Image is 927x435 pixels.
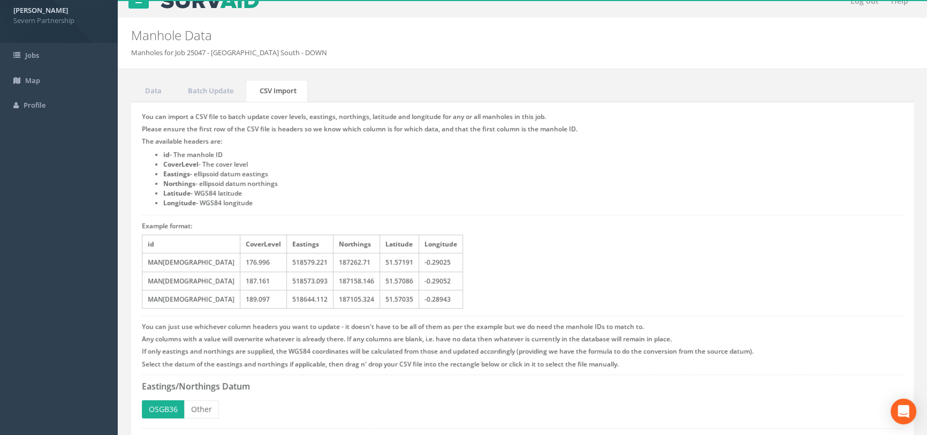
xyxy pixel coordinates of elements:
[419,235,463,253] th: Longitude
[419,272,463,290] td: -0.29052
[419,290,463,308] td: -0.28943
[163,150,903,160] li: - The manhole ID
[163,160,199,169] strong: CoverLevel
[174,80,245,102] a: Batch Update
[287,272,333,290] td: 518573.093
[380,235,419,253] th: Latitude
[163,198,196,207] strong: Longitude
[142,335,903,342] h5: Any columns with a value will overwrite whatever is already there. If any columns are blank, i.e....
[163,169,903,179] li: - ellipsoid datum eastings
[142,323,903,330] h5: You can just use whichever column headers you want to update - it doesn't have to be all of them ...
[380,290,419,308] td: 51.57035
[163,150,170,159] strong: id
[380,253,419,272] td: 51.57191
[163,160,903,169] li: - The cover level
[333,235,380,253] th: Northings
[142,290,240,308] td: MAN[DEMOGRAPHIC_DATA]
[163,179,903,189] li: - ellipsoid datum northings
[240,272,287,290] td: 187.161
[142,272,240,290] td: MAN[DEMOGRAPHIC_DATA]
[142,113,903,120] h5: You can import a CSV file to batch update cover levels, eastings, northings, latitude and longitu...
[142,348,903,355] h5: If only eastings and northings are supplied, the WGS84 coordinates will be calculated from those ...
[380,272,419,290] td: 51.57086
[163,189,191,198] strong: Latitude
[13,16,104,26] span: Severn Partnership
[142,138,903,145] h5: The available headers are:
[240,235,287,253] th: CoverLevel
[131,80,173,102] a: Data
[184,400,219,418] button: Other
[142,400,185,418] button: OSGB36
[142,382,903,392] h3: Eastings/Northings Datum
[142,235,240,253] th: id
[142,253,240,272] td: MAN[DEMOGRAPHIC_DATA]
[333,290,380,308] td: 187105.324
[142,125,903,132] h5: Please ensure the first row of the CSV file is headers so we know which column is for which data,...
[891,399,916,424] div: Open Intercom Messenger
[25,76,40,85] span: Map
[163,198,903,208] li: - WGS84 longitude
[287,235,333,253] th: Eastings
[333,272,380,290] td: 187158.146
[246,80,308,102] a: CSV Import
[163,169,190,178] strong: Eastings
[13,3,104,25] a: [PERSON_NAME] Severn Partnership
[287,290,333,308] td: 518644.112
[25,50,39,60] span: Jobs
[163,179,195,188] strong: Northings
[419,253,463,272] td: -0.29025
[13,5,68,15] strong: [PERSON_NAME]
[131,28,780,42] h2: Manhole Data
[163,189,903,198] li: - WGS84 latitude
[142,222,903,229] h5: Example format:
[240,253,287,272] td: 176.996
[240,290,287,308] td: 189.097
[142,361,903,367] h5: Select the datum of the eastings and northings if applicable, then drag n' drop your CSV file int...
[287,253,333,272] td: 518579.221
[24,100,45,110] span: Profile
[333,253,380,272] td: 187262.71
[131,48,327,58] li: Manholes for Job 25047 - [GEOGRAPHIC_DATA] South - DOWN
